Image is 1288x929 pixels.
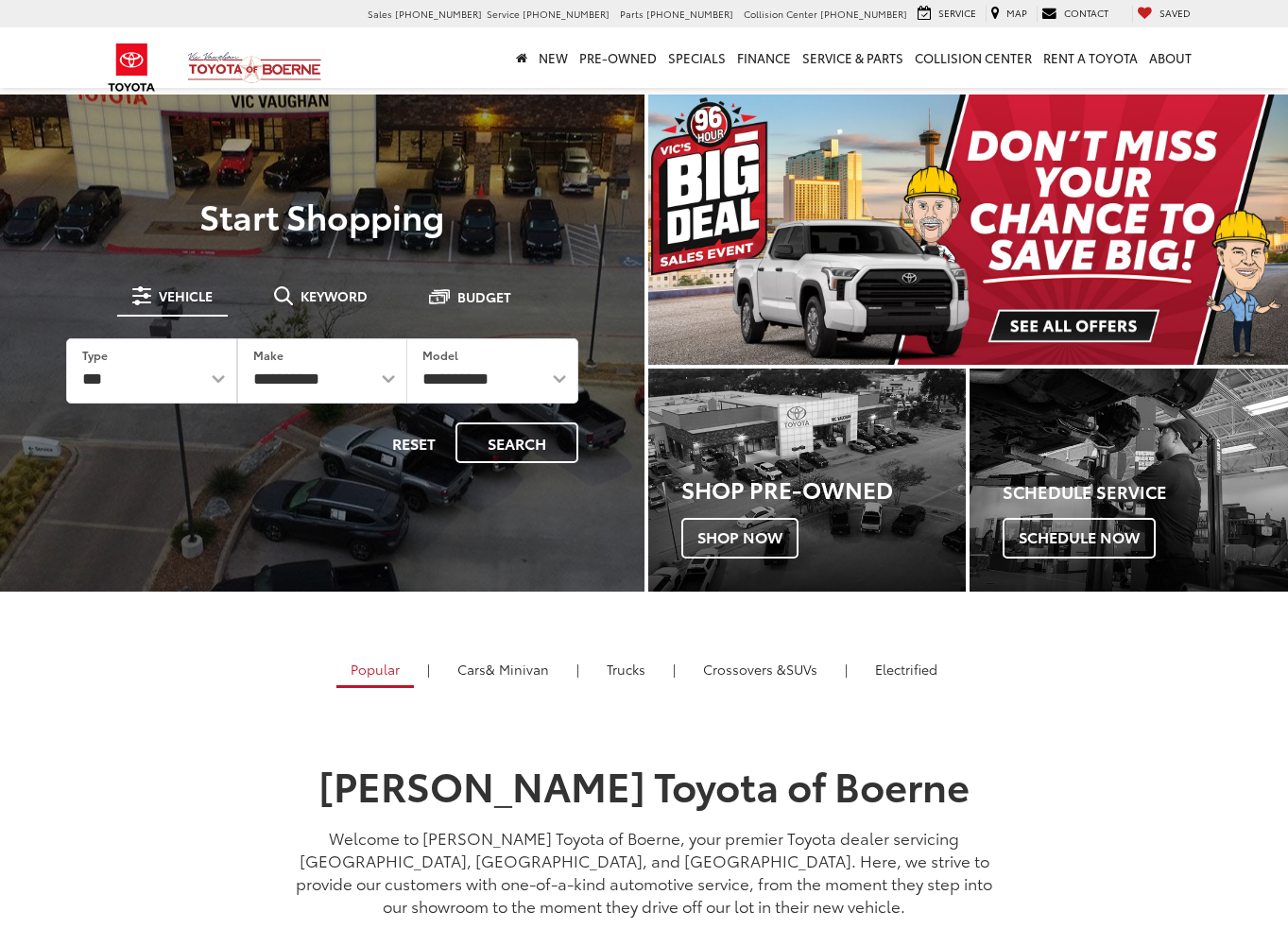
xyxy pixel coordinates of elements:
a: Popular [336,653,414,688]
a: Map [986,6,1032,23]
a: New [533,27,574,88]
a: Electrified [861,653,952,685]
button: Search [455,422,578,463]
span: Keyword [301,289,368,302]
a: Home [510,27,533,88]
a: Collision Center [909,27,1038,88]
button: Reset [376,422,452,463]
p: Welcome to [PERSON_NAME] Toyota of Boerne, your premier Toyota dealer servicing [GEOGRAPHIC_DATA]... [290,826,999,917]
div: Toyota [648,369,967,592]
a: Service & Parts: Opens in a new tab [797,27,909,88]
label: Make [253,347,283,363]
a: Shop Pre-Owned Shop Now [648,369,967,592]
span: Crossovers & [703,660,786,679]
span: [PHONE_NUMBER] [523,7,610,21]
p: Start Shopping [40,197,605,234]
label: Type [82,347,108,363]
span: Schedule Now [1003,518,1156,558]
img: Toyota [96,37,167,98]
a: About [1143,27,1197,88]
a: Schedule Service Schedule Now [970,369,1288,592]
span: Parts [620,7,644,21]
span: Contact [1064,6,1108,20]
span: Vehicle [159,289,213,302]
span: & Minivan [486,660,549,679]
a: My Saved Vehicles [1132,6,1195,23]
span: Service [938,6,976,20]
span: Shop Now [681,518,799,558]
a: Contact [1037,6,1113,23]
li: | [840,660,852,679]
h4: Schedule Service [1003,483,1288,502]
h3: Shop Pre-Owned [681,476,967,501]
h1: [PERSON_NAME] Toyota of Boerne [290,763,999,806]
li: | [668,660,680,679]
span: [PHONE_NUMBER] [820,7,907,21]
div: Toyota [970,369,1288,592]
span: Sales [368,7,392,21]
a: Specials [662,27,731,88]
a: Rent a Toyota [1038,27,1143,88]
span: Map [1006,6,1027,20]
span: [PHONE_NUMBER] [395,7,482,21]
span: Collision Center [744,7,817,21]
img: Vic Vaughan Toyota of Boerne [187,51,322,84]
li: | [422,660,435,679]
a: SUVs [689,653,832,685]
a: Cars [443,653,563,685]
li: | [572,660,584,679]
a: Trucks [592,653,660,685]
a: Service [913,6,981,23]
label: Model [422,347,458,363]
span: Service [487,7,520,21]
span: Budget [457,290,511,303]
a: Finance [731,27,797,88]
span: [PHONE_NUMBER] [646,7,733,21]
span: Saved [1159,6,1191,20]
a: Pre-Owned [574,27,662,88]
